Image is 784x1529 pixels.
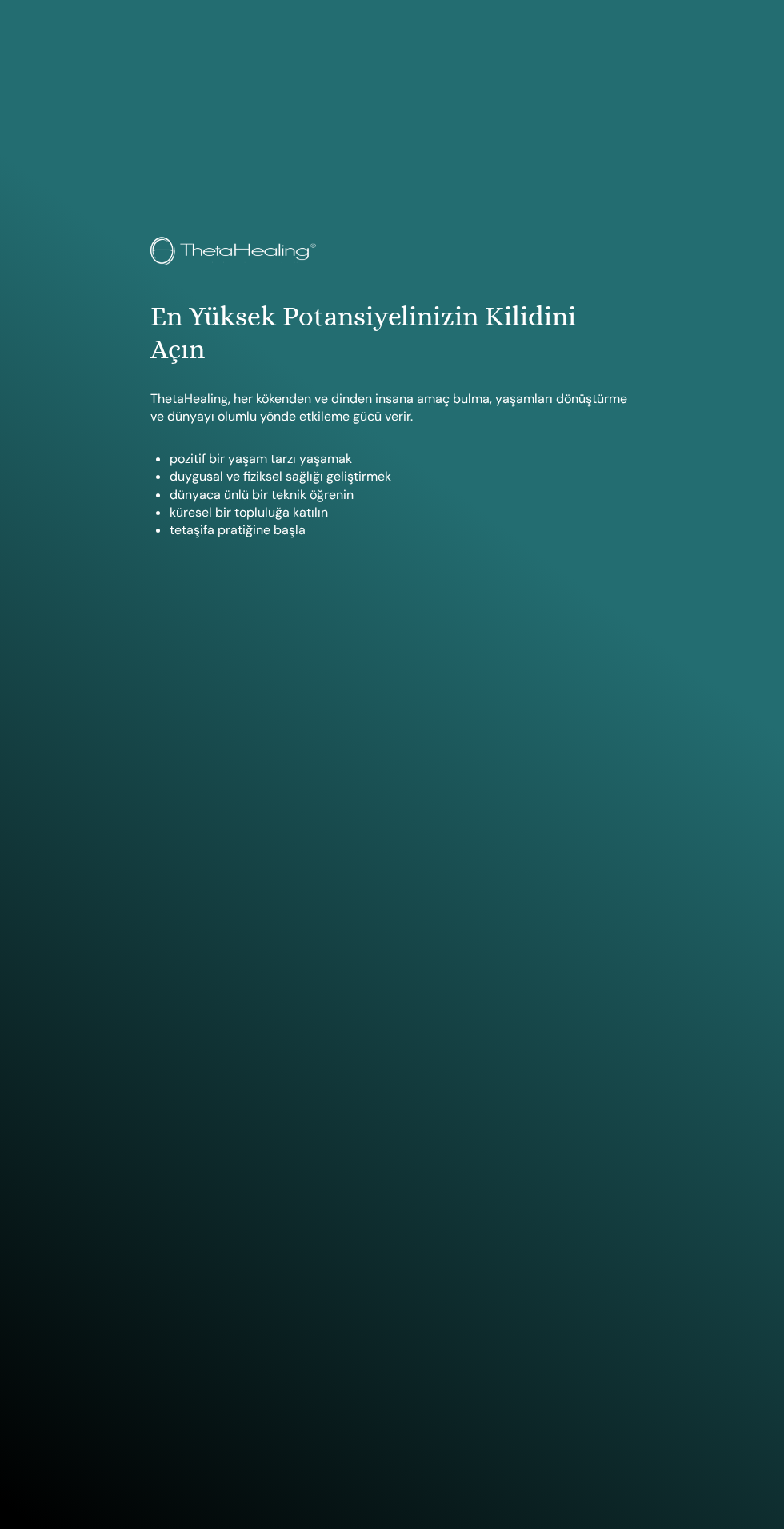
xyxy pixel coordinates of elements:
[170,504,633,521] li: küresel bir topluluğa katılın
[170,486,633,504] li: dünyaca ünlü bir teknik öğrenin
[170,450,633,468] li: pozitif bir yaşam tarzı yaşamak
[170,521,633,539] li: tetaşifa pratiğine başla
[170,468,633,485] li: duygusal ve fiziksel sağlığı geliştirmek
[150,390,633,426] p: ThetaHealing, her kökenden ve dinden insana amaç bulma, yaşamları dönüştürme ve dünyayı olumlu yö...
[150,301,633,366] h1: En Yüksek Potansiyelinizin Kilidini Açın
